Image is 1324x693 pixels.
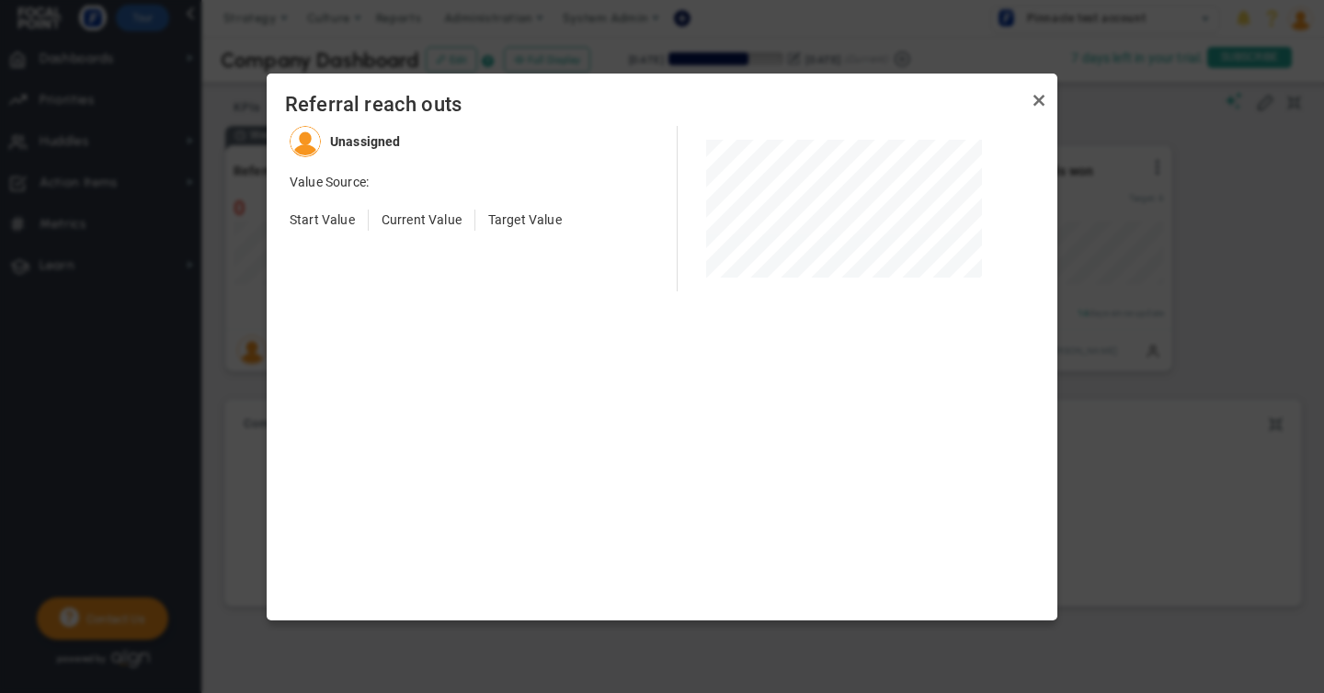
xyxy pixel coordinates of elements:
span: Target Value [488,212,562,227]
span: Value Source: [290,175,369,189]
h4: Unassigned [330,133,401,150]
span: Referral reach outs [285,92,1039,118]
a: Close [1028,90,1050,112]
span: Start Value [290,212,355,227]
img: Unassigned [290,126,321,157]
span: Current Value [382,212,462,227]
